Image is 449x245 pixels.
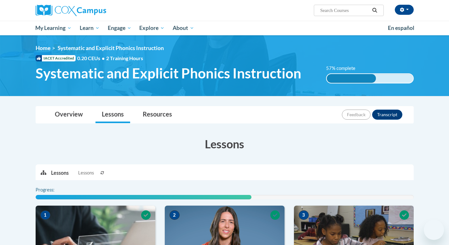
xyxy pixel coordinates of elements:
span: 2 [170,210,180,220]
input: Search Courses [319,7,370,14]
span: IACET Accredited [36,55,76,61]
a: My Learning [32,21,76,35]
span: 1 [40,210,50,220]
span: 0.20 CEUs [77,55,106,62]
span: Engage [108,24,131,32]
span: Lessons [78,169,94,176]
div: Main menu [26,21,423,35]
a: Home [36,45,50,51]
button: Feedback [342,110,371,120]
a: About [169,21,198,35]
span: Explore [139,24,164,32]
img: Cox Campus [36,5,106,16]
div: 57% complete [327,74,376,83]
a: Engage [104,21,135,35]
span: Learn [80,24,100,32]
a: Lessons [95,106,130,123]
span: Systematic and Explicit Phonics Instruction [36,65,301,82]
span: 3 [299,210,309,220]
span: • [102,55,105,61]
span: 2 Training Hours [106,55,143,61]
label: Progress: [36,186,72,193]
span: About [173,24,194,32]
button: Search [370,7,379,14]
a: Learn [76,21,104,35]
span: En español [388,25,414,31]
a: Resources [136,106,178,123]
span: Systematic and Explicit Phonics Instruction [58,45,164,51]
a: Cox Campus [36,5,155,16]
span: My Learning [35,24,72,32]
a: Overview [49,106,89,123]
a: Explore [135,21,169,35]
p: Lessons [51,169,69,176]
button: Transcript [372,110,402,120]
iframe: Button to launch messaging window [424,220,444,240]
label: 57% complete [326,65,362,72]
button: Account Settings [395,5,414,15]
h3: Lessons [36,136,414,152]
a: En español [384,21,418,35]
